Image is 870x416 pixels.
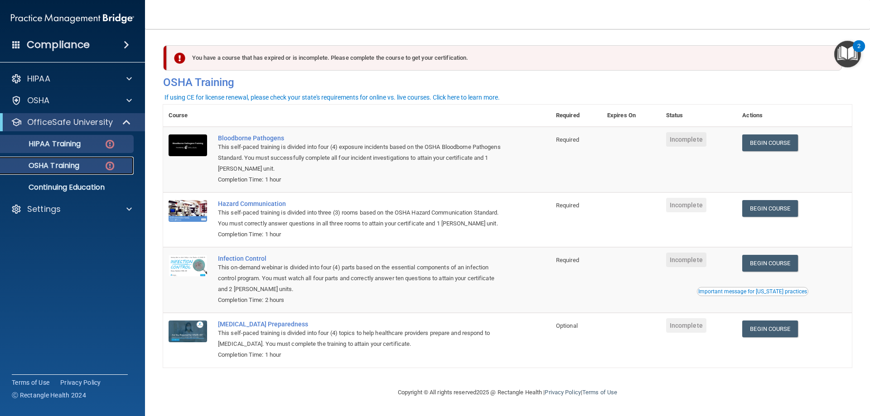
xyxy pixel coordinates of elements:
a: HIPAA [11,73,132,84]
p: HIPAA Training [6,139,81,148]
a: Terms of Use [12,378,49,387]
a: Bloodborne Pathogens [218,134,505,142]
div: Important message for [US_STATE] practices [698,289,807,294]
a: [MEDICAL_DATA] Preparedness [218,320,505,328]
div: This self-paced training is divided into four (4) topics to help healthcare providers prepare and... [218,328,505,349]
div: Copyright © All rights reserved 2025 @ Rectangle Health | | [342,378,673,407]
div: If using CE for license renewal, please check your state's requirements for online vs. live cours... [164,94,500,100]
p: OfficeSafe University [27,117,113,128]
button: Read this if you are a dental practitioner in the state of CA [697,287,808,296]
span: Ⓒ Rectangle Health 2024 [12,391,86,400]
div: Completion Time: 1 hour [218,174,505,185]
div: You have a course that has expired or is incomplete. Please complete the course to get your certi... [167,45,842,71]
a: Privacy Policy [545,389,580,396]
span: Required [556,202,579,209]
h4: OSHA Training [163,76,852,89]
th: Status [661,105,737,127]
img: danger-circle.6113f641.png [104,139,116,150]
a: OfficeSafe University [11,117,131,128]
a: OSHA [11,95,132,106]
div: This self-paced training is divided into four (4) exposure incidents based on the OSHA Bloodborne... [218,142,505,174]
p: OSHA Training [6,161,79,170]
th: Expires On [602,105,661,127]
img: exclamation-circle-solid-danger.72ef9ffc.png [174,53,185,64]
a: Begin Course [742,255,797,272]
span: Incomplete [666,198,706,212]
a: Terms of Use [582,389,617,396]
p: HIPAA [27,73,50,84]
div: Completion Time: 2 hours [218,295,505,306]
a: Begin Course [742,200,797,217]
div: This on-demand webinar is divided into four (4) parts based on the essential components of an inf... [218,262,505,295]
h4: Compliance [27,38,90,51]
a: Begin Course [742,320,797,337]
a: Infection Control [218,255,505,262]
span: Incomplete [666,253,706,267]
img: PMB logo [11,10,134,28]
span: Optional [556,322,578,329]
p: Settings [27,204,61,215]
button: Open Resource Center, 2 new notifications [834,41,861,67]
div: This self-paced training is divided into three (3) rooms based on the OSHA Hazard Communication S... [218,207,505,229]
a: Settings [11,204,132,215]
div: Completion Time: 1 hour [218,229,505,240]
p: Continuing Education [6,183,130,192]
span: Required [556,257,579,263]
th: Actions [737,105,852,127]
a: Hazard Communication [218,200,505,207]
img: danger-circle.6113f641.png [104,160,116,172]
span: Required [556,136,579,143]
div: 2 [857,46,860,58]
th: Required [551,105,602,127]
p: OSHA [27,95,50,106]
a: Privacy Policy [60,378,101,387]
a: Begin Course [742,134,797,151]
span: Incomplete [666,318,706,333]
th: Course [163,105,213,127]
button: If using CE for license renewal, please check your state's requirements for online vs. live cours... [163,93,501,102]
span: Incomplete [666,132,706,147]
div: Completion Time: 1 hour [218,349,505,360]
